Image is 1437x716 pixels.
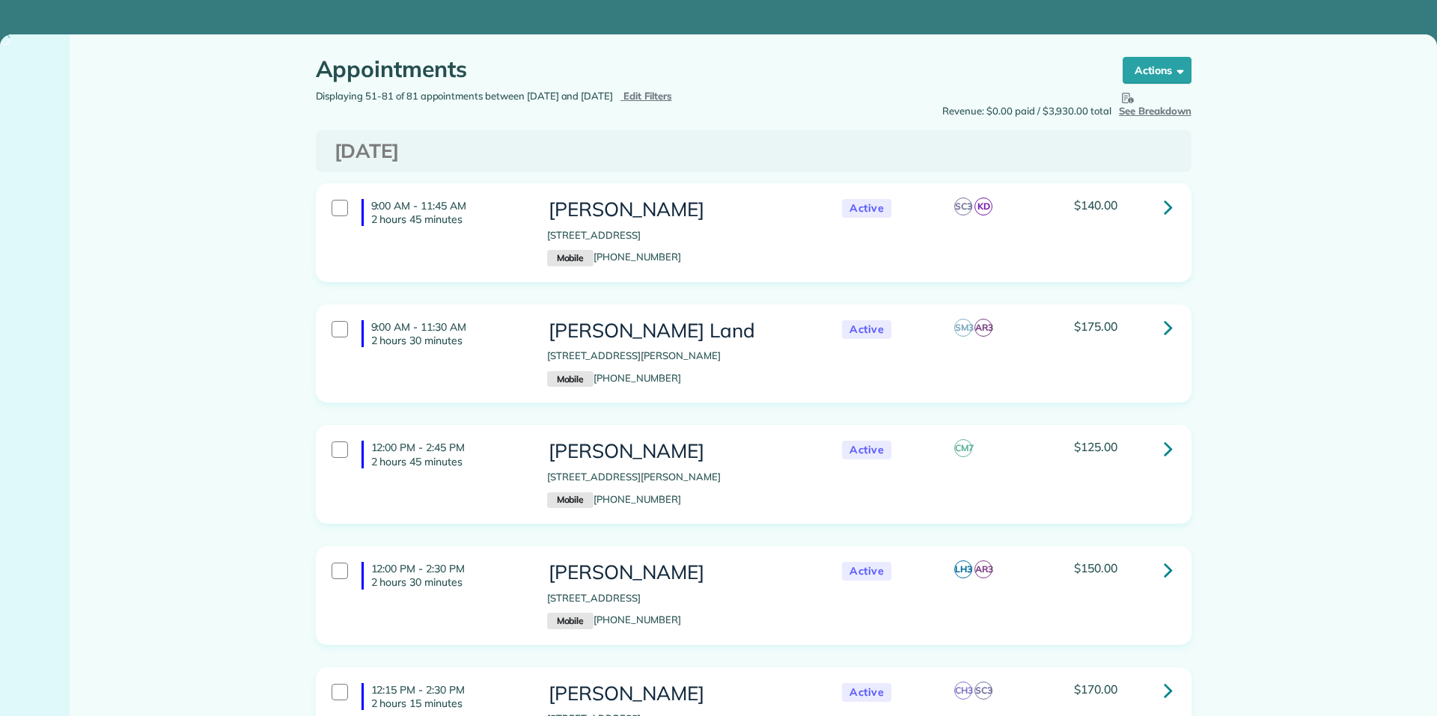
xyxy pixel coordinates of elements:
h1: Appointments [316,57,1094,82]
small: Mobile [547,492,594,509]
h3: [PERSON_NAME] [547,683,812,705]
span: Edit Filters [623,90,672,102]
h3: [DATE] [335,141,1173,162]
span: Active [842,683,891,702]
a: Mobile[PHONE_NUMBER] [547,493,681,505]
p: 2 hours 45 minutes [371,212,525,226]
h3: [PERSON_NAME] [547,441,812,462]
span: Revenue: $0.00 paid / $3,930.00 total [942,104,1111,119]
div: Displaying 51-81 of 81 appointments between [DATE] and [DATE] [305,89,754,104]
h4: 12:15 PM - 2:30 PM [361,683,525,710]
h4: 12:00 PM - 2:30 PM [361,562,525,589]
small: Mobile [547,613,594,629]
p: [STREET_ADDRESS][PERSON_NAME] [547,470,812,485]
span: Active [842,441,891,459]
p: [STREET_ADDRESS] [547,228,812,243]
span: $175.00 [1074,319,1117,334]
small: Mobile [547,250,594,266]
span: LH3 [954,560,972,578]
p: [STREET_ADDRESS] [547,591,812,606]
a: Mobile[PHONE_NUMBER] [547,614,681,625]
span: KD [974,198,992,215]
span: AR3 [974,560,992,578]
span: $170.00 [1074,682,1117,697]
h4: 9:00 AM - 11:30 AM [361,320,525,347]
span: AR3 [974,319,992,337]
button: See Breakdown [1119,89,1192,119]
span: See Breakdown [1119,89,1192,117]
p: [STREET_ADDRESS][PERSON_NAME] [547,349,812,364]
p: 2 hours 15 minutes [371,697,525,710]
span: Active [842,320,891,339]
span: Active [842,562,891,581]
h4: 12:00 PM - 2:45 PM [361,441,525,468]
a: Edit Filters [620,90,672,102]
span: SC3 [974,682,992,700]
span: $125.00 [1074,439,1117,454]
p: 2 hours 30 minutes [371,334,525,347]
span: SM3 [954,319,972,337]
p: 2 hours 45 minutes [371,455,525,468]
p: 2 hours 30 minutes [371,575,525,589]
h3: [PERSON_NAME] [547,199,812,221]
a: Mobile[PHONE_NUMBER] [547,251,681,263]
span: CM7 [954,439,972,457]
span: $150.00 [1074,560,1117,575]
h3: [PERSON_NAME] [547,562,812,584]
span: Active [842,199,891,218]
small: Mobile [547,371,594,388]
span: $140.00 [1074,198,1117,212]
span: CH3 [954,682,972,700]
a: Mobile[PHONE_NUMBER] [547,372,681,384]
h4: 9:00 AM - 11:45 AM [361,199,525,226]
h3: [PERSON_NAME] Land [547,320,812,342]
span: SC3 [954,198,972,215]
button: Actions [1123,57,1192,84]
